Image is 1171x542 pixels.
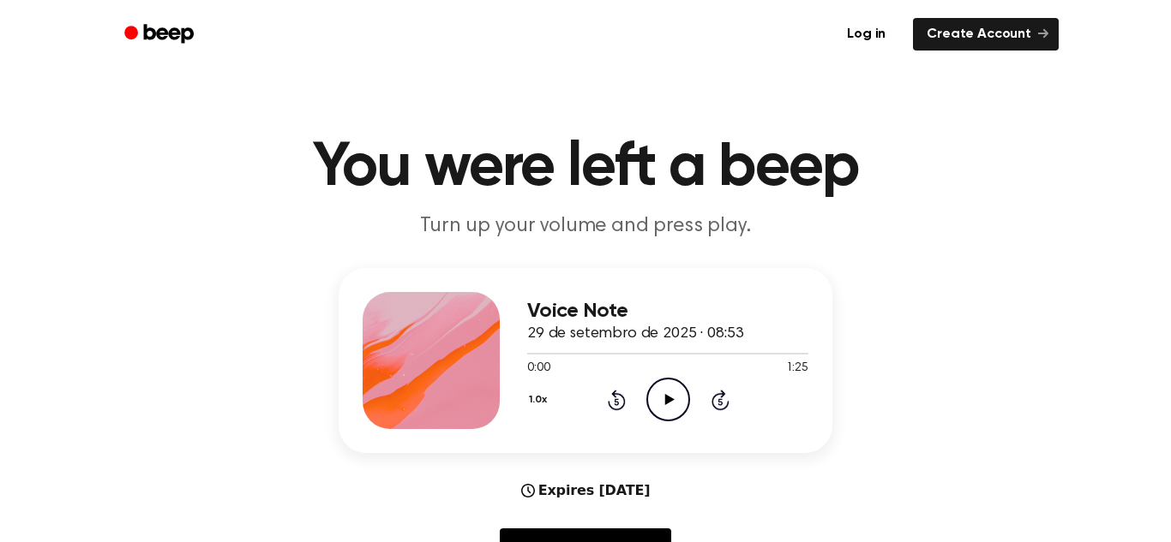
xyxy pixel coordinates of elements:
[527,300,808,323] h3: Voice Note
[256,212,915,241] p: Turn up your volume and press play.
[913,18,1059,51] a: Create Account
[527,360,549,378] span: 0:00
[527,326,743,342] span: 29 de setembro de 2025 · 08:53
[786,360,808,378] span: 1:25
[527,385,553,414] button: 1.0x
[112,18,209,51] a: Beep
[521,480,651,501] div: Expires [DATE]
[830,15,903,54] a: Log in
[147,137,1024,199] h1: You were left a beep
